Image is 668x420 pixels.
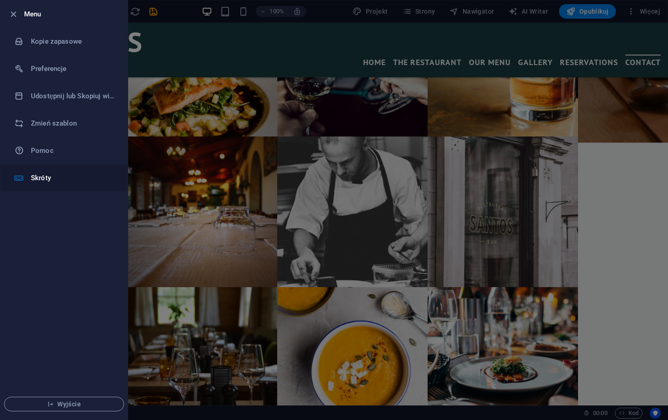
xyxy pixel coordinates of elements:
[0,137,128,164] a: Pomoc
[31,118,115,129] h6: Zmień szablon
[4,397,124,411] button: Wyjście
[24,9,120,20] h6: Menu
[31,145,115,156] h6: Pomoc
[31,91,115,101] h6: Udostępnij lub Skopiuj witrynę
[31,172,115,183] h6: Skróty
[12,400,116,408] span: Wyjście
[31,63,115,74] h6: Preferencje
[31,36,115,47] h6: Kopie zapasowe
